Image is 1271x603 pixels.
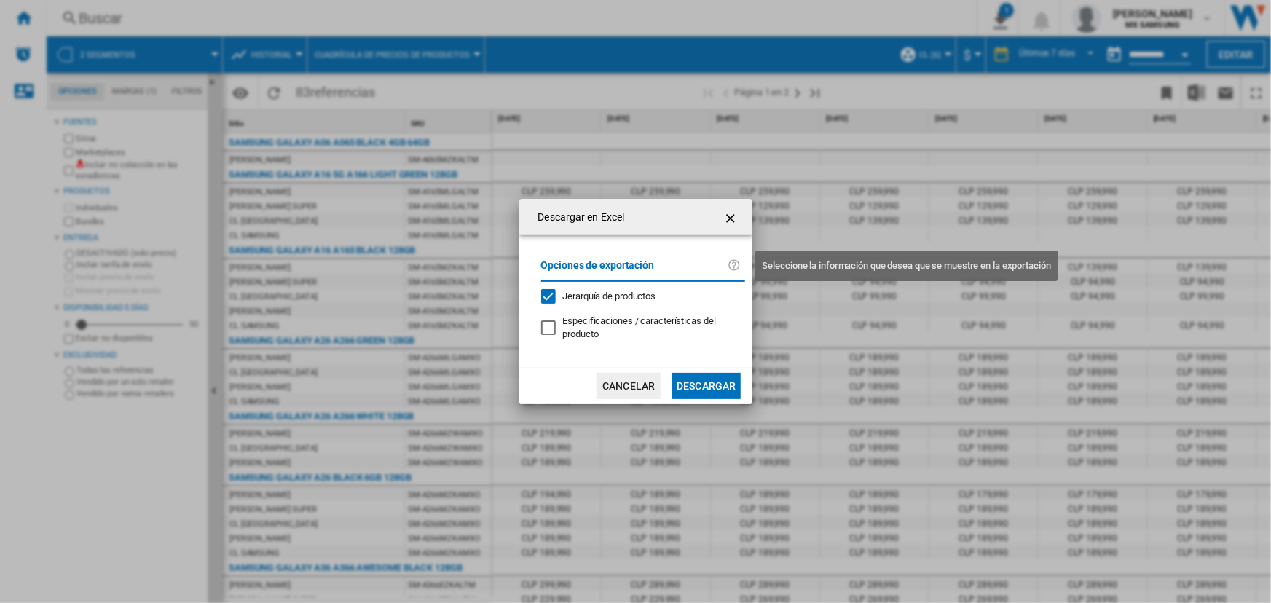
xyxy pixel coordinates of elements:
[541,257,728,284] label: Opciones de exportación
[672,373,740,399] button: Descargar
[717,202,747,232] button: getI18NText('BUTTONS.CLOSE_DIALOG')
[597,373,661,399] button: Cancelar
[563,291,656,301] span: Jerarquía de productos
[563,315,716,339] span: Especificaciones / características del producto
[723,210,741,227] ng-md-icon: getI18NText('BUTTONS.CLOSE_DIALOG')
[541,289,733,303] md-checkbox: Jerarquía de productos
[563,315,745,341] div: Solo se aplica a la Visión Categoría
[531,210,625,225] h4: Descargar en Excel
[519,199,752,403] md-dialog: Descargar en ...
